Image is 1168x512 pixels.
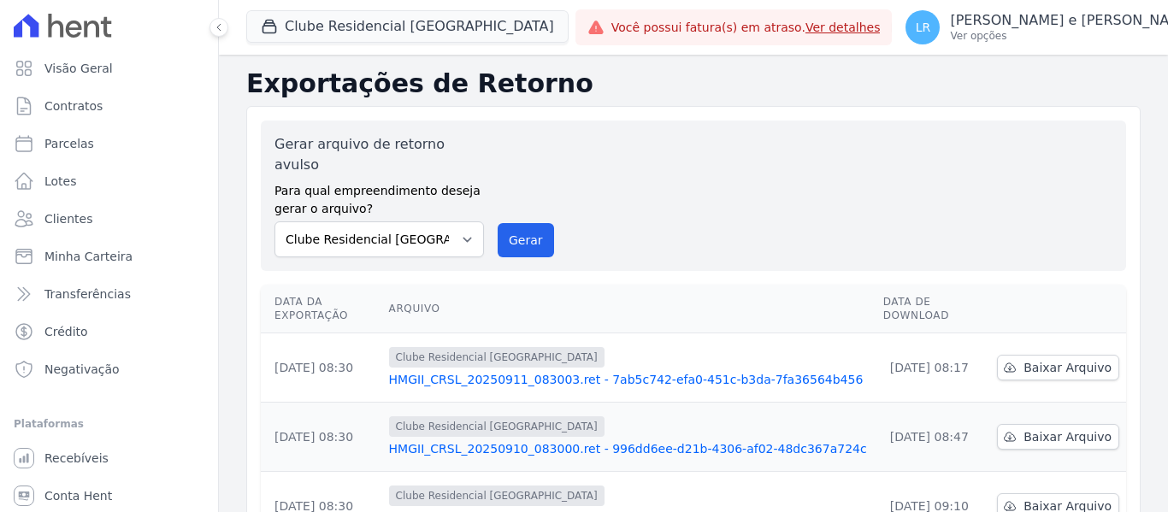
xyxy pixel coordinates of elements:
td: [DATE] 08:47 [876,403,991,472]
a: Transferências [7,277,211,311]
a: Negativação [7,352,211,386]
a: Minha Carteira [7,239,211,274]
span: Minha Carteira [44,248,133,265]
div: Plataformas [14,414,204,434]
a: HMGII_CRSL_20250910_083000.ret - 996dd6ee-d21b-4306-af02-48dc367a724c [389,440,870,457]
span: Clube Residencial [GEOGRAPHIC_DATA] [389,416,605,437]
span: Visão Geral [44,60,113,77]
a: Clientes [7,202,211,236]
span: Clientes [44,210,92,227]
span: LR [916,21,931,33]
span: Negativação [44,361,120,378]
span: Recebíveis [44,450,109,467]
span: Conta Hent [44,487,112,504]
td: [DATE] 08:30 [261,403,382,472]
a: Crédito [7,315,211,349]
span: Baixar Arquivo [1023,359,1112,376]
th: Data de Download [876,285,991,333]
a: Visão Geral [7,51,211,85]
td: [DATE] 08:30 [261,333,382,403]
span: Baixar Arquivo [1023,428,1112,445]
h2: Exportações de Retorno [246,68,1141,99]
button: Gerar [498,223,554,257]
span: Clube Residencial [GEOGRAPHIC_DATA] [389,347,605,368]
span: Lotes [44,173,77,190]
a: Ver detalhes [805,21,881,34]
a: Recebíveis [7,441,211,475]
a: Parcelas [7,127,211,161]
a: Baixar Arquivo [997,424,1119,450]
span: Clube Residencial [GEOGRAPHIC_DATA] [389,486,605,506]
span: Você possui fatura(s) em atraso. [611,19,881,37]
span: Transferências [44,285,131,303]
th: Data da Exportação [261,285,382,333]
a: Contratos [7,89,211,123]
a: Baixar Arquivo [997,355,1119,380]
span: Parcelas [44,135,94,152]
span: Contratos [44,97,103,115]
span: Crédito [44,323,88,340]
button: Clube Residencial [GEOGRAPHIC_DATA] [246,10,569,43]
th: Arquivo [382,285,876,333]
a: Lotes [7,164,211,198]
a: HMGII_CRSL_20250911_083003.ret - 7ab5c742-efa0-451c-b3da-7fa36564b456 [389,371,870,388]
label: Gerar arquivo de retorno avulso [274,134,484,175]
label: Para qual empreendimento deseja gerar o arquivo? [274,175,484,218]
td: [DATE] 08:17 [876,333,991,403]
